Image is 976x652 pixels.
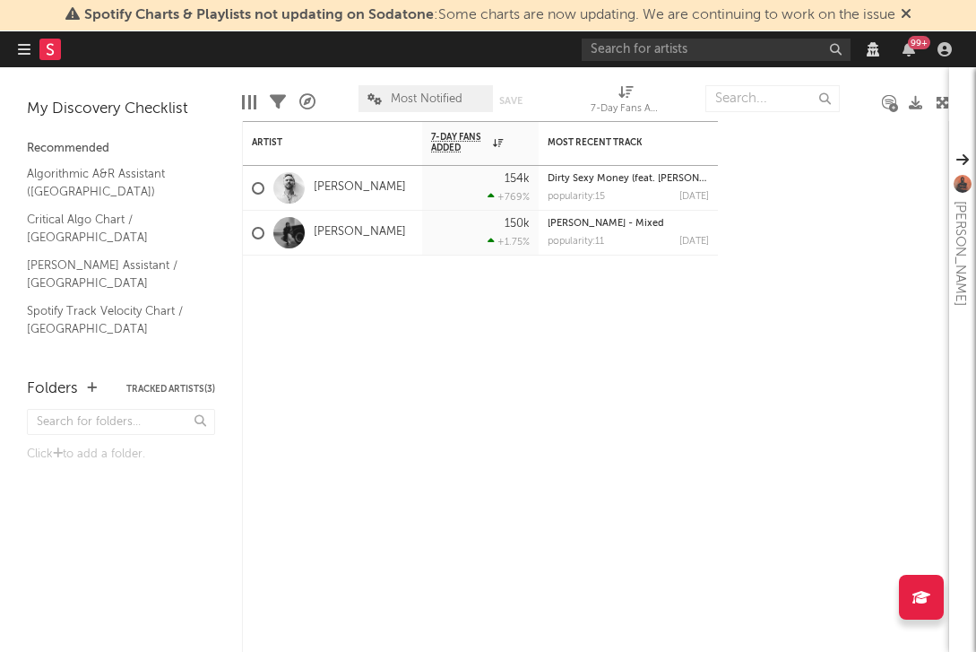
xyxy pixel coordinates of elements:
[949,201,971,306] div: [PERSON_NAME]
[488,191,530,203] div: +769 %
[903,42,915,57] button: 99+
[27,301,197,338] a: Spotify Track Velocity Chart / [GEOGRAPHIC_DATA]
[591,76,662,128] div: 7-Day Fans Added (7-Day Fans Added)
[548,174,709,184] div: Dirty Sexy Money (feat. Charli XCX & French Montana) - Mesto Remix
[679,237,709,247] div: [DATE]
[84,8,895,22] span: : Some charts are now updating. We are continuing to work on the issue
[27,99,215,120] div: My Discovery Checklist
[314,180,406,196] a: [PERSON_NAME]
[505,218,530,230] div: 150k
[679,192,709,202] div: [DATE]
[27,256,197,292] a: [PERSON_NAME] Assistant / [GEOGRAPHIC_DATA]
[126,385,215,394] button: Tracked Artists(3)
[548,137,682,148] div: Most Recent Track
[705,85,840,112] input: Search...
[27,409,215,435] input: Search for folders...
[548,219,664,229] a: [PERSON_NAME] - Mixed
[488,236,530,248] div: +1.75 %
[27,378,78,400] div: Folders
[548,219,709,229] div: Luther - Mixed
[27,138,215,160] div: Recommended
[314,225,406,240] a: [PERSON_NAME]
[270,76,286,128] div: Filters
[391,93,462,105] span: Most Notified
[548,237,604,247] div: popularity: 11
[431,132,488,153] span: 7-Day Fans Added
[582,39,851,61] input: Search for artists
[27,164,197,201] a: Algorithmic A&R Assistant ([GEOGRAPHIC_DATA])
[252,137,386,148] div: Artist
[548,174,959,184] a: Dirty Sexy Money (feat. [PERSON_NAME] & French [US_STATE]) - [PERSON_NAME] Remix
[505,173,530,185] div: 154k
[548,192,605,202] div: popularity: 15
[242,76,256,128] div: Edit Columns
[499,96,523,106] button: Save
[27,444,215,465] div: Click to add a folder.
[299,76,315,128] div: A&R Pipeline
[591,99,662,120] div: 7-Day Fans Added (7-Day Fans Added)
[908,36,930,49] div: 99 +
[84,8,434,22] span: Spotify Charts & Playlists not updating on Sodatone
[901,8,911,22] span: Dismiss
[27,210,197,247] a: Critical Algo Chart / [GEOGRAPHIC_DATA]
